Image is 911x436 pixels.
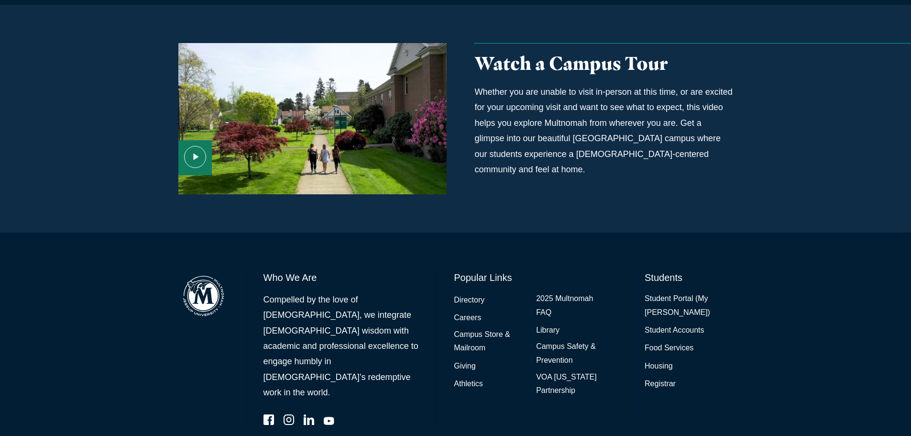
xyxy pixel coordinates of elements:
a: Campus Tour [178,43,447,194]
a: LinkedIn [304,414,314,425]
a: Registrar [645,377,676,391]
a: Instagram [284,414,294,425]
p: Whether you are unable to visit in-person at this time, or are excited for your upcoming visit an... [475,84,733,177]
a: Facebook [263,414,274,425]
a: Student Accounts [645,324,704,337]
a: YouTube [324,414,334,425]
a: Campus Store & Mailroom [454,328,527,356]
a: 2025 Multnomah FAQ [536,292,610,320]
h6: Popular Links [454,271,610,284]
a: Housing [645,359,673,373]
a: VOA [US_STATE] Partnership [536,370,610,398]
a: Food Services [645,341,693,355]
a: Library [536,324,560,337]
h6: Students [645,271,733,284]
a: Directory [454,293,484,307]
img: Multnomah Campus of Jessup University logo [178,271,229,321]
h6: Who We Are [263,271,419,284]
a: Campus Safety & Prevention [536,340,610,368]
a: Student Portal (My [PERSON_NAME]) [645,292,733,320]
a: Careers [454,311,481,325]
h3: Watch a Campus Tour [475,53,733,75]
a: Athletics [454,377,483,391]
a: Giving [454,359,475,373]
p: Compelled by the love of [DEMOGRAPHIC_DATA], we integrate [DEMOGRAPHIC_DATA] wisdom with academic... [263,292,419,401]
